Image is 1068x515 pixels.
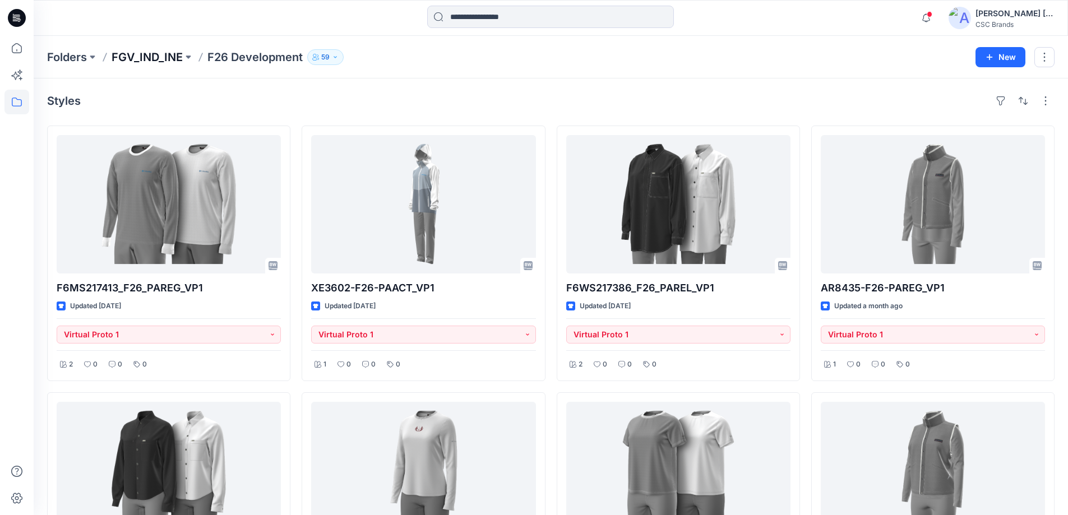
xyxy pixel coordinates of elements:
[118,359,122,370] p: 0
[346,359,351,370] p: 0
[652,359,656,370] p: 0
[323,359,326,370] p: 1
[579,359,582,370] p: 2
[881,359,885,370] p: 0
[905,359,910,370] p: 0
[821,280,1045,296] p: AR8435-F26-PAREG_VP1
[47,49,87,65] a: Folders
[833,359,836,370] p: 1
[307,49,344,65] button: 59
[311,135,535,273] a: XE3602-F26-PAACT_VP1
[566,135,790,273] a: F6WS217386_F26_PAREL_VP1
[603,359,607,370] p: 0
[70,300,121,312] p: Updated [DATE]
[57,280,281,296] p: F6MS217413_F26_PAREG_VP1
[856,359,861,370] p: 0
[949,7,971,29] img: avatar
[311,280,535,296] p: XE3602-F26-PAACT_VP1
[627,359,632,370] p: 0
[93,359,98,370] p: 0
[580,300,631,312] p: Updated [DATE]
[371,359,376,370] p: 0
[112,49,183,65] a: FGV_IND_INE
[325,300,376,312] p: Updated [DATE]
[975,20,1054,29] div: CSC Brands
[69,359,73,370] p: 2
[207,49,303,65] p: F26 Development
[975,7,1054,20] div: [PERSON_NAME] [PERSON_NAME]
[321,51,330,63] p: 59
[57,135,281,273] a: F6MS217413_F26_PAREG_VP1
[975,47,1025,67] button: New
[834,300,903,312] p: Updated a month ago
[47,94,81,108] h4: Styles
[566,280,790,296] p: F6WS217386_F26_PAREL_VP1
[396,359,400,370] p: 0
[142,359,147,370] p: 0
[821,135,1045,273] a: AR8435-F26-PAREG_VP1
